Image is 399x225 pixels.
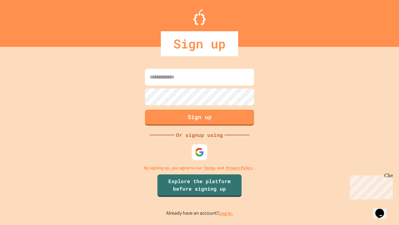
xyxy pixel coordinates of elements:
[161,31,238,56] div: Sign up
[347,173,393,199] iframe: chat widget
[195,147,204,157] img: google-icon.svg
[193,9,206,25] img: Logo.svg
[144,165,255,171] p: By signing up, you agree to our and .
[175,131,224,139] div: Or signup using
[157,174,242,197] a: Explore the platform before signing up
[219,210,233,217] a: Log in.
[204,165,215,171] a: Terms
[145,110,254,126] button: Sign up
[166,209,233,217] p: Already have an account?
[226,165,252,171] a: Privacy Policy
[2,2,43,40] div: Chat with us now!Close
[373,200,393,219] iframe: chat widget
